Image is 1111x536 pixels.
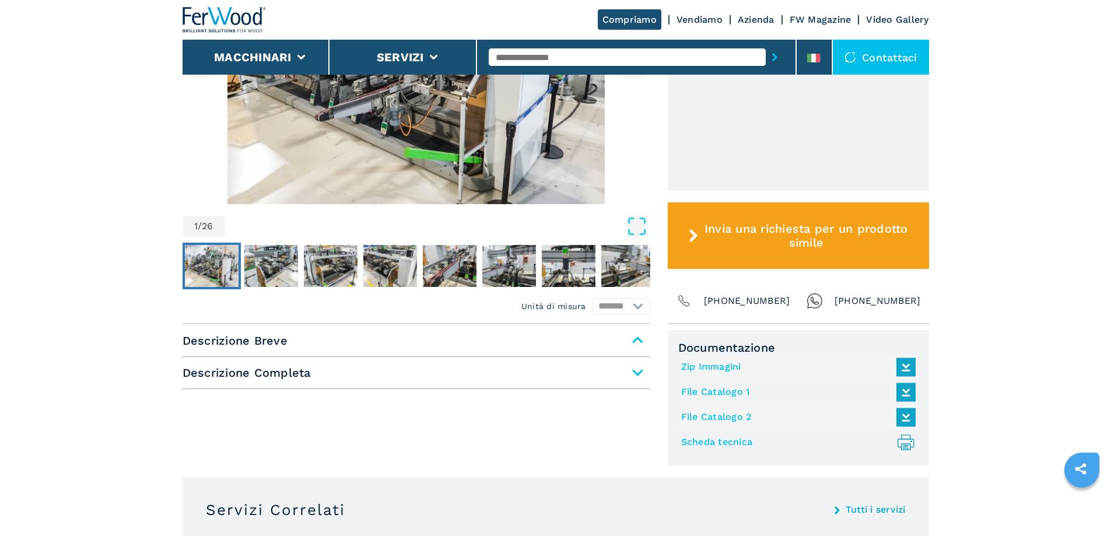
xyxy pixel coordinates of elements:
[703,222,909,250] span: Invia una richiesta per un prodotto simile
[183,362,650,383] span: Descrizione Completa
[681,383,910,402] a: File Catalogo 1
[183,7,267,33] img: Ferwood
[214,50,292,64] button: Macchinari
[198,222,202,231] span: /
[482,245,536,287] img: 50405efc27db94aa435da2fd7d211940
[185,245,239,287] img: 79cbd331cedf9a97875ce6b8fb330312
[681,358,910,377] a: Zip Immagini
[844,51,856,63] img: Contattaci
[866,14,928,25] a: Video Gallery
[678,341,919,355] span: Documentazione
[202,222,213,231] span: 26
[423,245,476,287] img: 396d1977be731d7a25d98daef63e0f4f
[420,243,479,289] button: Go to Slide 5
[681,408,910,427] a: File Catalogo 2
[766,44,784,71] button: submit-button
[183,330,650,351] span: Descrizione Breve
[228,216,647,237] button: Open Fullscreen
[183,243,650,289] nav: Thumbnail Navigation
[1066,454,1095,484] a: sharethis
[681,433,910,452] a: Scheda tecnica
[1061,484,1102,527] iframe: Chat
[738,14,774,25] a: Azienda
[601,245,655,287] img: 4e1917746692ebae2234422c09291186
[676,293,692,309] img: Phone
[598,9,661,30] a: Compriamo
[704,293,790,309] span: [PHONE_NUMBER]
[244,245,298,287] img: 481ac109442e2a9c91d633c656a8e052
[539,243,598,289] button: Go to Slide 7
[377,50,424,64] button: Servizi
[361,243,419,289] button: Go to Slide 4
[521,300,586,312] em: Unità di misura
[206,500,345,519] h3: Servizi Correlati
[183,243,241,289] button: Go to Slide 1
[599,243,657,289] button: Go to Slide 8
[846,505,906,514] a: Tutti i servizi
[835,293,921,309] span: [PHONE_NUMBER]
[677,14,723,25] a: Vendiamo
[185,51,212,78] button: left-button
[480,243,538,289] button: Go to Slide 6
[242,243,300,289] button: Go to Slide 2
[790,14,851,25] a: FW Magazine
[302,243,360,289] button: Go to Slide 3
[833,40,929,75] div: Contattaci
[542,245,595,287] img: 5dbbc8e26b8b4cc20d5f7a265ebd5ab3
[363,245,417,287] img: 107c18f27c296371d2323a800bdadebf
[807,293,823,309] img: Whatsapp
[304,245,358,287] img: 0fca33723f391055b0b08e1c6fae915b
[668,202,929,269] button: Invia una richiesta per un prodotto simile
[194,222,198,231] span: 1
